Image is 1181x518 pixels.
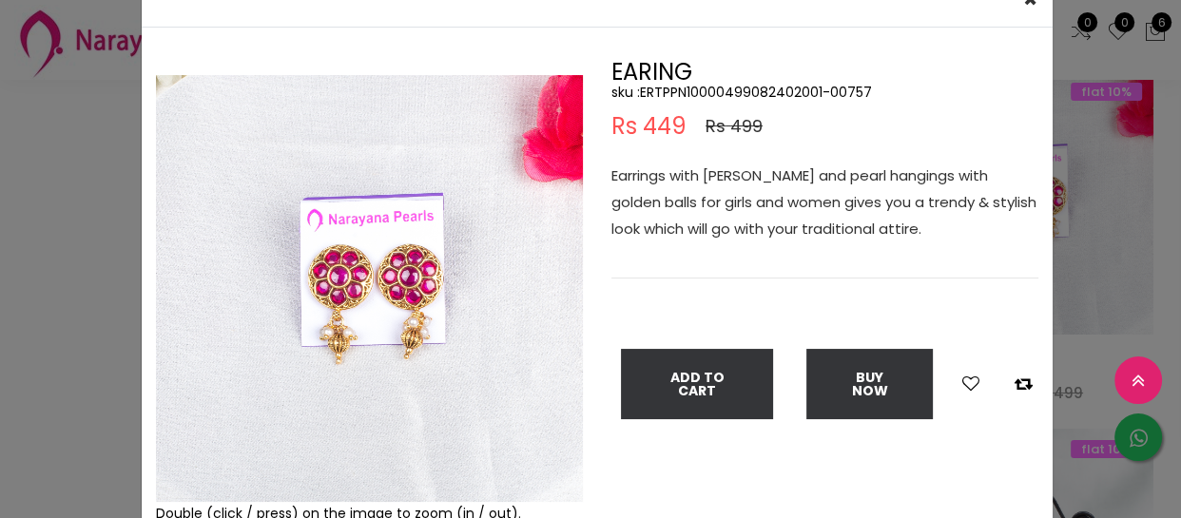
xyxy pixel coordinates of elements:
p: Earrings with [PERSON_NAME] and pearl hangings with golden balls for girls and women gives you a ... [611,163,1038,242]
h5: sku : ERTPPN10000499082402001-00757 [611,84,1038,101]
h2: EARING [611,61,1038,84]
button: Add To Cart [621,349,773,419]
button: Buy Now [806,349,933,419]
button: Add to wishlist [957,372,985,396]
img: Example [156,75,583,502]
span: Rs 499 [706,115,763,138]
button: Add to compare [1009,372,1038,396]
span: Rs 449 [611,115,687,138]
